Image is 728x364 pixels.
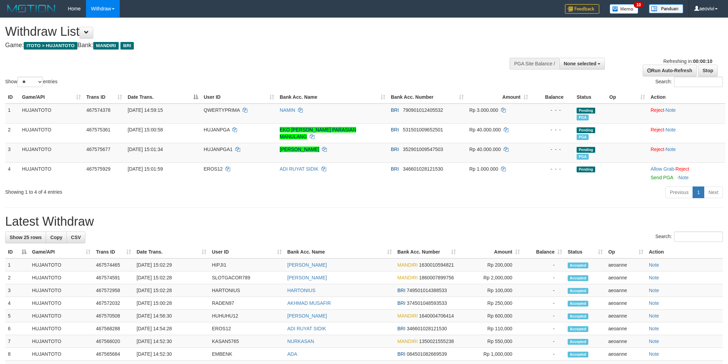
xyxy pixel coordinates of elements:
span: 467575929 [86,166,110,172]
td: Rp 600,000 [459,310,523,322]
td: HUJANTOTO [29,335,93,348]
td: HUJANTOTO [19,162,84,184]
span: Accepted [568,326,588,332]
span: [DATE] 15:01:59 [128,166,163,172]
span: Pending [577,147,595,153]
a: ADI RUYAT SIDIK [287,326,326,331]
select: Showentries [17,77,43,87]
span: None selected [564,61,597,66]
span: 467575677 [86,147,110,152]
span: Rp 40.000.000 [469,147,501,152]
a: HARTONIUS [287,288,315,293]
span: [DATE] 15:01:34 [128,147,163,152]
th: Trans ID: activate to sort column ascending [84,91,125,104]
span: EROS12 [204,166,223,172]
th: Trans ID: activate to sort column ascending [93,246,134,258]
span: Pending [577,167,595,172]
td: Rp 1,000,000 [459,348,523,361]
td: aeoanne [606,271,646,284]
th: User ID: activate to sort column ascending [209,246,285,258]
td: [DATE] 15:02:29 [134,258,209,271]
a: AKHMAD MUSAFIR [287,300,331,306]
div: Showing 1 to 4 of 4 entries [5,186,298,195]
label: Show entries [5,77,57,87]
td: 2 [5,123,19,143]
td: aeoanne [606,322,646,335]
span: MANDIRI [93,42,119,50]
label: Search: [655,77,723,87]
td: [DATE] 15:02:28 [134,284,209,297]
td: aeoanne [606,335,646,348]
a: Copy [46,232,67,243]
span: [DATE] 15:00:58 [128,127,163,132]
span: Rp 40.000.000 [469,127,501,132]
th: Game/API: activate to sort column ascending [29,246,93,258]
a: Note [666,147,676,152]
a: Note [649,275,659,280]
td: 7 [5,335,29,348]
span: 467575361 [86,127,110,132]
td: aeoanne [606,297,646,310]
td: 467574591 [93,271,134,284]
td: 1 [5,104,19,124]
td: 467574465 [93,258,134,271]
a: 1 [693,186,704,198]
td: Rp 200,000 [459,258,523,271]
th: Balance [531,91,574,104]
td: 467572032 [93,297,134,310]
span: Accepted [568,275,588,281]
td: 2 [5,271,29,284]
td: Rp 2,000,000 [459,271,523,284]
a: Stop [698,65,718,76]
span: Pending [577,108,595,114]
th: Bank Acc. Number: activate to sort column ascending [388,91,467,104]
a: ADA [287,351,297,357]
td: aeoanne [606,310,646,322]
td: HUJANTOTO [19,143,84,162]
a: Note [649,313,659,319]
td: Rp 250,000 [459,297,523,310]
a: Show 25 rows [5,232,46,243]
th: Amount: activate to sort column ascending [459,246,523,258]
span: Copy 084501082669539 to clipboard [407,351,447,357]
a: Reject [675,166,689,172]
span: Copy 749501014388533 to clipboard [407,288,447,293]
td: - [523,297,565,310]
span: MANDIRI [397,313,418,319]
td: [DATE] 14:52:30 [134,348,209,361]
td: · [648,162,725,184]
span: 467574378 [86,107,110,113]
th: Bank Acc. Name: activate to sort column ascending [277,91,388,104]
span: BRI [391,107,399,113]
input: Search: [674,232,723,242]
th: Op: activate to sort column ascending [607,91,648,104]
span: BRI [397,351,405,357]
td: · [648,143,725,162]
span: MANDIRI [397,339,418,344]
td: HUJANTOTO [29,348,93,361]
a: EKO [PERSON_NAME] PARASIAN MANULANG [280,127,356,139]
td: 6 [5,322,29,335]
span: Rp 1.000.000 [469,166,498,172]
span: QWERTYPRIMA [204,107,240,113]
td: · [648,123,725,143]
th: Game/API: activate to sort column ascending [19,91,84,104]
td: 8 [5,348,29,361]
a: Note [678,175,689,180]
span: Copy 374501048593533 to clipboard [407,300,447,306]
td: RADEN97 [209,297,285,310]
td: aeoanne [606,258,646,271]
a: Note [649,326,659,331]
img: Button%20Memo.svg [610,4,639,14]
span: Accepted [568,288,588,294]
a: NURKASAN [287,339,314,344]
td: aeoanne [606,284,646,297]
img: Feedback.jpg [565,4,599,14]
a: [PERSON_NAME] [287,262,327,268]
th: Status [574,91,607,104]
td: Rp 110,000 [459,322,523,335]
td: [DATE] 15:00:28 [134,297,209,310]
td: - [523,258,565,271]
td: 467565684 [93,348,134,361]
span: Accepted [568,352,588,357]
